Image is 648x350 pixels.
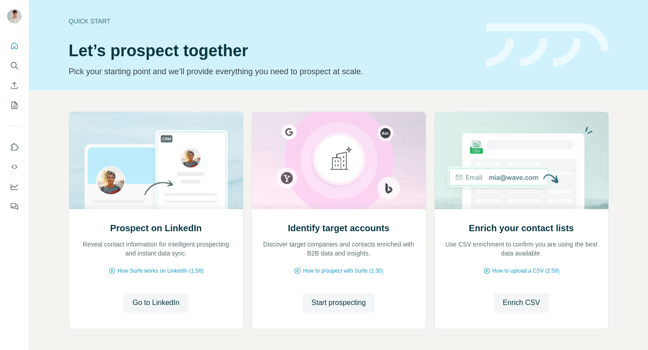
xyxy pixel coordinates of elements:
button: My lists [7,97,22,113]
p: Discover target companies and contacts enriched with B2B data and insights. [261,240,417,258]
button: Go to LinkedIn [123,293,188,313]
span: Start prospecting [311,297,366,308]
h1: Let’s prospect together [69,42,475,60]
button: Use Surfe API [7,159,22,175]
div: Quick start [69,17,475,26]
button: Quick start [7,38,22,54]
img: Enrich your contact lists [434,112,609,209]
span: Enrich CSV [503,297,540,308]
h2: Enrich your contact lists [469,222,574,234]
span: How to prospect with Surfe (1:30) [303,267,383,275]
span: Go to LinkedIn [132,297,179,308]
button: Start prospecting [302,293,375,313]
img: Avatar [7,9,22,23]
button: Search [7,58,22,74]
span: How to upload a CSV (2:59) [492,267,559,275]
button: Feedback [7,198,22,215]
img: Identify target accounts [252,112,426,209]
button: Enrich CSV [494,293,549,313]
span: How Surfe works on LinkedIn (1:58) [117,267,203,275]
button: Enrich CSV [7,77,22,94]
img: banner [486,23,609,67]
p: Use CSV enrichment to confirm you are using the best data available. [444,240,599,258]
h2: Prospect on LinkedIn [110,222,202,234]
img: Prospect on LinkedIn [69,112,243,209]
button: Use Surfe on LinkedIn [7,139,22,155]
p: Reveal contact information for intelligent prospecting and instant data sync. [78,240,234,258]
h2: Identify target accounts [288,222,390,234]
button: Dashboard [7,179,22,195]
p: Pick your starting point and we’ll provide everything you need to prospect at scale. [69,65,475,78]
